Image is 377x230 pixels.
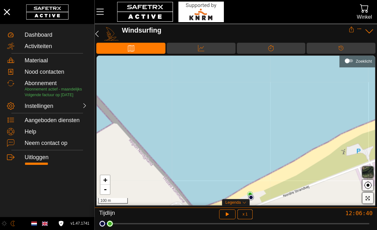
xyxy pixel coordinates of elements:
[7,79,15,87] img: Subscription.svg
[357,13,372,21] div: Winkel
[99,209,189,219] div: Tijdlijn
[29,218,39,229] button: Dutch
[25,57,87,64] div: Materiaal
[25,69,87,75] div: Nood contacten
[100,185,110,194] a: Zoom out
[57,221,65,226] a: Licentieovereenkomst
[25,117,87,124] div: Aangeboden diensten
[2,221,7,226] img: ModeLight.svg
[357,27,362,31] button: Expand
[39,218,50,229] button: English
[343,56,372,65] div: Zoeklicht
[178,2,224,22] img: RescueLogo.svg
[307,43,375,54] div: Tijdlijn
[92,27,102,41] button: Terug
[237,43,306,54] div: Splitsen
[7,128,15,135] img: Help.svg
[42,221,48,227] img: en.svg
[25,128,87,135] div: Help
[7,57,15,64] img: Equipment.svg
[7,139,15,147] img: ContactUs.svg
[10,221,15,226] img: ModeDark.svg
[25,140,87,146] div: Neem contact op
[25,103,55,109] div: Instellingen
[96,43,165,54] div: Kaart
[31,221,37,227] img: nl.svg
[98,198,128,204] div: 100 m
[71,220,89,227] span: v1.47.1741
[225,200,241,205] span: Legenda
[104,27,119,41] img: WIND_SURFING.svg
[25,32,87,38] div: Dashboard
[67,218,93,229] button: v1.47.1741
[25,93,73,97] span: Volgende factuur op [DATE]
[25,80,87,87] div: Abonnement
[95,5,111,18] button: Menu
[100,175,110,185] a: Zoom in
[25,154,87,161] div: Uitloggen
[248,195,254,200] img: PathStart.svg
[167,43,236,54] div: Data
[242,212,248,216] span: x 1
[7,42,15,50] img: Activities.svg
[356,59,372,64] div: Zoeklicht
[237,209,253,219] button: x 1
[25,43,87,50] div: Activiteiten
[25,87,82,91] span: Abonnement actief - maandelijks
[122,27,349,35] div: Windsurfing
[282,209,373,217] div: 12:06:40
[247,191,253,197] img: PathEnd.svg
